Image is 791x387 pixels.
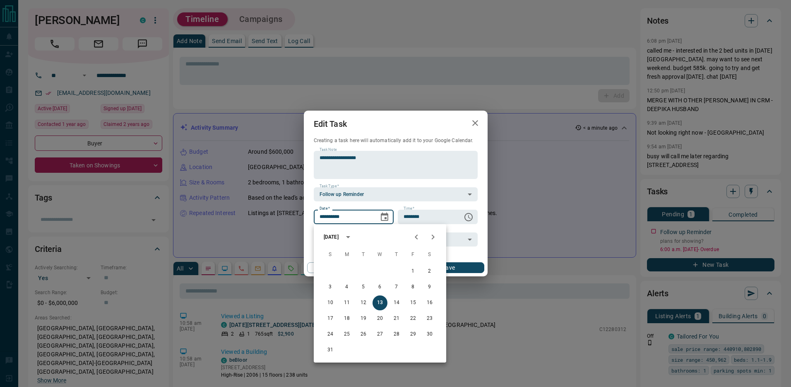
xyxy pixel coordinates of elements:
button: 26 [356,327,371,342]
button: 24 [323,327,338,342]
button: Choose date, selected date is Aug 13, 2025 [376,209,393,225]
button: 18 [339,311,354,326]
button: Choose time, selected time is 6:00 AM [460,209,477,225]
button: 1 [406,264,421,279]
button: 31 [323,343,338,358]
button: 21 [389,311,404,326]
button: 25 [339,327,354,342]
div: Follow up Reminder [314,187,478,201]
button: 13 [373,295,387,310]
span: Tuesday [356,247,371,263]
button: 23 [422,311,437,326]
button: 6 [373,280,387,295]
button: 17 [323,311,338,326]
button: 3 [323,280,338,295]
label: Date [320,206,330,211]
label: Time [404,206,414,211]
button: 27 [373,327,387,342]
button: 7 [389,280,404,295]
button: Save [413,262,484,273]
label: Task Note [320,147,337,152]
button: Previous month [408,229,425,245]
button: 19 [356,311,371,326]
button: 5 [356,280,371,295]
button: 9 [422,280,437,295]
button: 2 [422,264,437,279]
span: Thursday [389,247,404,263]
button: 20 [373,311,387,326]
span: Wednesday [373,247,387,263]
button: 11 [339,295,354,310]
label: Task Type [320,184,339,189]
span: Monday [339,247,354,263]
button: 12 [356,295,371,310]
button: 10 [323,295,338,310]
h2: Edit Task [304,111,357,137]
button: 14 [389,295,404,310]
p: Creating a task here will automatically add it to your Google Calendar. [314,137,478,144]
span: Sunday [323,247,338,263]
button: 16 [422,295,437,310]
button: 22 [406,311,421,326]
button: Cancel [307,262,378,273]
span: Friday [406,247,421,263]
div: [DATE] [324,233,339,241]
button: 4 [339,280,354,295]
button: 28 [389,327,404,342]
button: Next month [425,229,441,245]
button: 29 [406,327,421,342]
button: calendar view is open, switch to year view [341,230,355,244]
span: Saturday [422,247,437,263]
button: 8 [406,280,421,295]
button: 30 [422,327,437,342]
button: 15 [406,295,421,310]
